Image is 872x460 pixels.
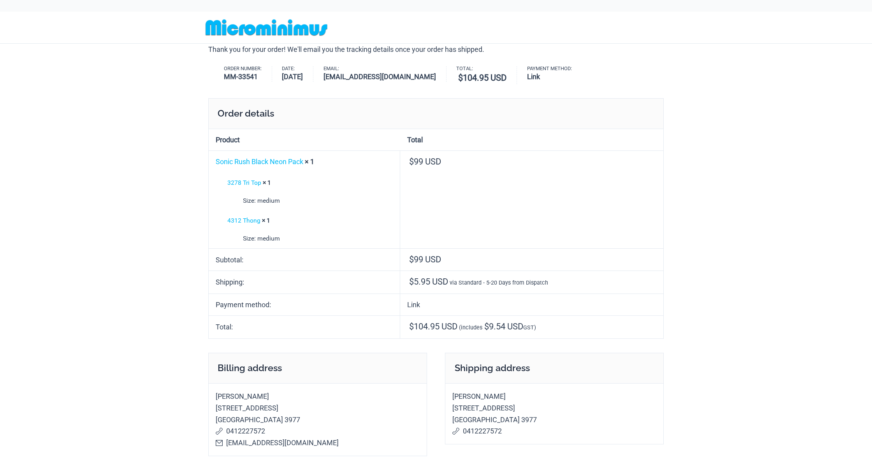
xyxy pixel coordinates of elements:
[243,195,256,207] strong: Size:
[282,66,313,82] li: Date:
[208,44,664,55] p: Thank you for your order! We'll email you the tracking details once your order has shipped.
[456,66,517,84] li: Total:
[409,322,414,331] span: $
[484,322,489,331] span: $
[227,217,260,224] a: 4312 Thong
[209,271,400,294] th: Shipping:
[445,353,664,383] h2: Shipping address
[409,255,441,264] span: 99 USD
[452,425,656,437] p: 0412227572
[323,71,436,82] strong: [EMAIL_ADDRESS][DOMAIN_NAME]
[400,294,663,315] td: Link
[409,277,414,287] span: $
[202,19,331,36] img: MM SHOP LOGO FLAT
[450,280,548,286] small: via Standard - 5-20 Days from Dispatch
[459,324,536,331] small: (includes GST)
[243,233,256,244] strong: Size:
[224,66,272,82] li: Order number:
[208,353,427,383] h2: Billing address
[208,383,427,456] address: [PERSON_NAME] [STREET_ADDRESS] [GEOGRAPHIC_DATA] 3977
[209,129,400,150] th: Product
[209,315,400,338] th: Total:
[227,179,261,186] a: 3278 Tri Top
[263,179,271,186] strong: × 1
[209,248,400,271] th: Subtotal:
[458,73,506,83] bdi: 104.95 USD
[209,294,400,315] th: Payment method:
[282,71,303,82] strong: [DATE]
[409,157,414,166] span: $
[409,277,448,287] span: 5.95 USD
[527,66,582,82] li: Payment method:
[305,157,314,166] strong: × 1
[216,425,420,437] p: 0412227572
[409,255,414,264] span: $
[243,233,394,244] p: medium
[224,71,262,82] strong: MM-33541
[445,383,664,444] address: [PERSON_NAME] [STREET_ADDRESS] [GEOGRAPHIC_DATA] 3977
[409,322,457,331] span: 104.95 USD
[216,157,303,166] a: Sonic Rush Black Neon Pack
[262,217,270,224] strong: × 1
[208,98,664,129] h2: Order details
[409,157,441,166] bdi: 99 USD
[216,437,420,449] p: [EMAIL_ADDRESS][DOMAIN_NAME]
[527,71,572,82] strong: Link
[458,73,463,83] span: $
[243,195,394,207] p: medium
[484,322,523,331] span: 9.54 USD
[323,66,447,82] li: Email:
[400,129,663,150] th: Total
